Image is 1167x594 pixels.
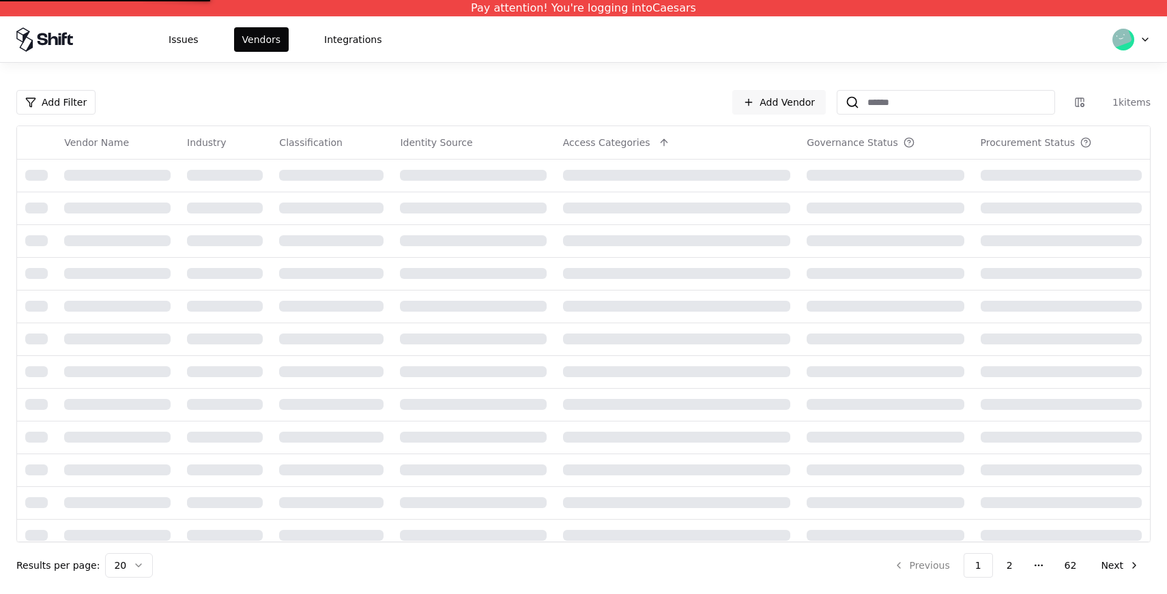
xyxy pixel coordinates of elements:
[187,136,227,149] div: Industry
[1096,95,1151,109] div: 1k items
[16,559,100,572] p: Results per page:
[234,27,289,52] button: Vendors
[16,90,96,115] button: Add Filter
[732,90,826,115] a: Add Vendor
[279,136,343,149] div: Classification
[981,136,1076,149] div: Procurement Status
[964,553,993,578] button: 1
[807,136,898,149] div: Governance Status
[882,553,1151,578] nav: pagination
[1054,553,1088,578] button: 62
[996,553,1024,578] button: 2
[400,136,472,149] div: Identity Source
[563,136,650,149] div: Access Categories
[64,136,129,149] div: Vendor Name
[160,27,207,52] button: Issues
[1090,553,1151,578] button: Next
[316,27,390,52] button: Integrations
